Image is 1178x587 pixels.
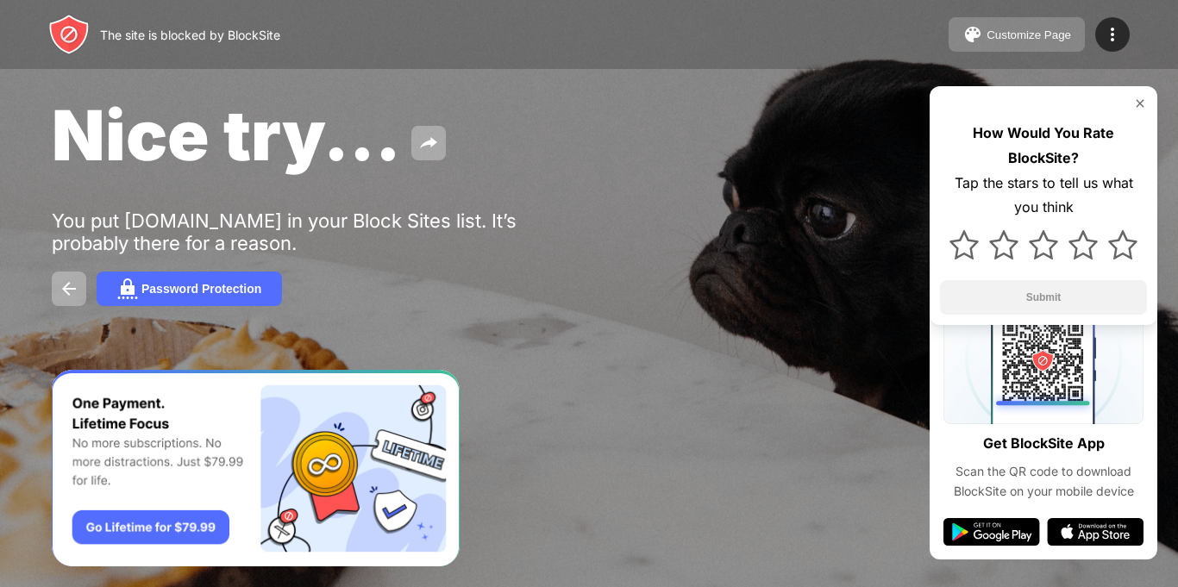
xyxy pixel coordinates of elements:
[59,278,79,299] img: back.svg
[983,431,1105,456] div: Get BlockSite App
[949,17,1085,52] button: Customize Page
[97,272,282,306] button: Password Protection
[962,24,983,45] img: pallet.svg
[418,133,439,153] img: share.svg
[52,93,401,177] span: Nice try...
[949,230,979,259] img: star.svg
[1133,97,1147,110] img: rate-us-close.svg
[141,282,261,296] div: Password Protection
[940,121,1147,171] div: How Would You Rate BlockSite?
[1047,518,1144,546] img: app-store.svg
[1029,230,1058,259] img: star.svg
[48,14,90,55] img: header-logo.svg
[943,518,1040,546] img: google-play.svg
[117,278,138,299] img: password.svg
[1108,230,1137,259] img: star.svg
[52,209,585,254] div: You put [DOMAIN_NAME] in your Block Sites list. It’s probably there for a reason.
[1068,230,1098,259] img: star.svg
[987,28,1071,41] div: Customize Page
[100,28,280,42] div: The site is blocked by BlockSite
[989,230,1018,259] img: star.svg
[1102,24,1123,45] img: menu-icon.svg
[940,280,1147,315] button: Submit
[940,171,1147,221] div: Tap the stars to tell us what you think
[943,462,1144,501] div: Scan the QR code to download BlockSite on your mobile device
[52,370,460,567] iframe: Banner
